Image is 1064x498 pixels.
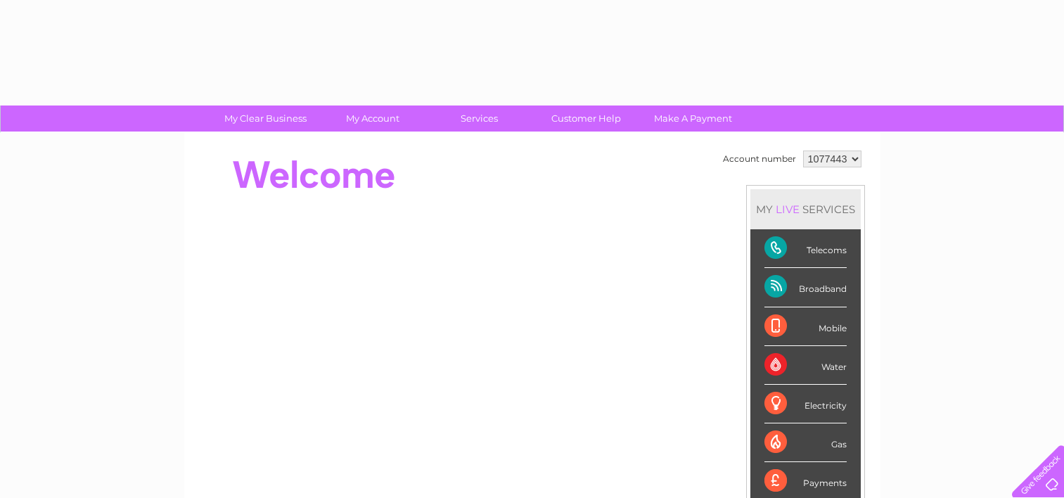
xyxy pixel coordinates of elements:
div: Electricity [764,385,847,423]
div: Mobile [764,307,847,346]
a: Customer Help [528,106,644,132]
div: LIVE [773,203,802,216]
a: Make A Payment [635,106,751,132]
div: Water [764,346,847,385]
div: Broadband [764,268,847,307]
a: My Clear Business [207,106,323,132]
a: Services [421,106,537,132]
div: Gas [764,423,847,462]
a: My Account [314,106,430,132]
div: Telecoms [764,229,847,268]
div: MY SERVICES [750,189,861,229]
td: Account number [719,147,800,171]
